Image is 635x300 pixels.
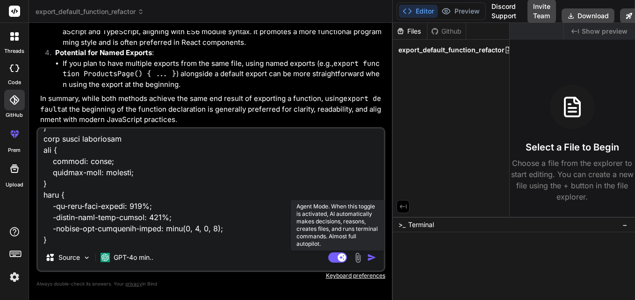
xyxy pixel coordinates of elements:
[399,5,438,18] button: Editor
[526,141,619,154] h3: Select a File to Begin
[63,58,383,90] li: If you plan to have multiple exports from the same file, using named exports (e.g., ) alongside a...
[438,5,483,18] button: Preview
[408,220,434,229] span: Terminal
[36,272,385,279] p: Keyboard preferences
[38,129,384,244] textarea: loremi Dolor, { SIT, ameTcons } adip 'elits'; doeius { Temp, Inci, UtlaBoree, DoloremagNaaliqu, E...
[393,27,427,36] div: Files
[621,217,629,232] button: −
[326,252,349,263] button: Agent Mode. When this toggle is activated, AI automatically makes decisions, reasons, creates fil...
[40,93,383,125] p: In summary, while both methods achieve the same end result of exporting a function, using at the ...
[114,253,153,262] p: GPT-4o min..
[367,253,376,262] img: icon
[125,281,142,286] span: privacy
[582,27,628,36] span: Show preview
[398,45,505,55] span: export_default_function_refactor
[40,94,381,114] code: export default
[353,252,363,263] img: attachment
[8,146,21,154] label: prem
[4,47,24,55] label: threads
[8,79,21,86] label: code
[510,157,635,202] p: Choose a file from the explorer to start editing. You can create a new file using the + button in...
[63,16,383,48] li: Using directly with the function declaration is a common pattern in modern JavaScript and TypeScr...
[7,269,22,285] img: settings
[55,48,383,58] p: :
[622,220,628,229] span: −
[83,254,91,262] img: Pick Models
[58,253,80,262] p: Source
[6,181,23,189] label: Upload
[562,8,614,23] button: Download
[63,59,380,79] code: export function ProductsPage() { ... }
[101,253,110,262] img: GPT-4o mini
[36,279,385,288] p: Always double-check its answers. Your in Bind
[427,27,466,36] div: Github
[6,111,23,119] label: GitHub
[55,48,152,57] strong: Potential for Named Exports
[36,7,144,16] span: export_default_function_refactor
[398,220,405,229] span: >_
